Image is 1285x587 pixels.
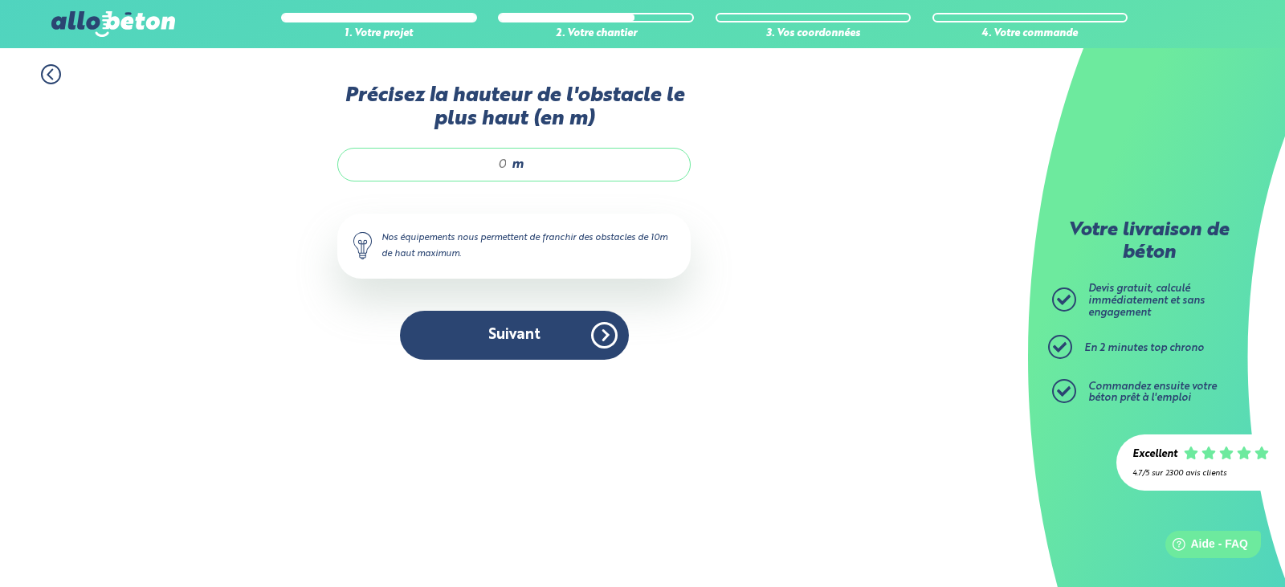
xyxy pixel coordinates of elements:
[51,11,175,37] img: allobéton
[281,28,477,40] div: 1. Votre projet
[932,28,1128,40] div: 4. Votre commande
[1142,524,1267,569] iframe: Help widget launcher
[337,214,691,278] div: Nos équipements nous permettent de franchir des obstacles de 10m de haut maximum.
[337,84,691,132] label: Précisez la hauteur de l'obstacle le plus haut (en m)
[400,311,629,360] button: Suivant
[512,157,524,172] span: m
[716,28,912,40] div: 3. Vos coordonnées
[354,157,508,173] input: 0
[498,28,694,40] div: 2. Votre chantier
